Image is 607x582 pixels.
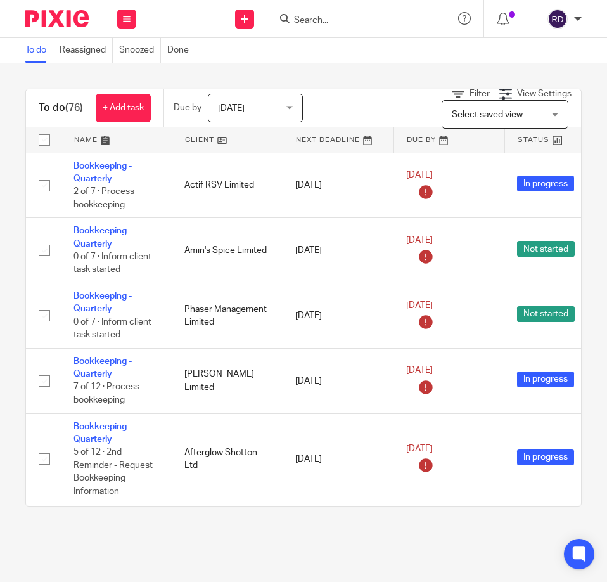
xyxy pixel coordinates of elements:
td: [DATE] [283,153,393,218]
span: Select saved view [452,110,523,119]
span: [DATE] [406,301,433,310]
span: 5 of 12 · 2nd Reminder - Request Bookkeeping Information [73,448,153,496]
p: Due by [174,101,201,114]
span: (76) [65,103,83,113]
a: Bookkeeping - Quarterly [73,226,132,248]
td: [DATE] [283,413,393,505]
td: [DATE] [283,218,393,283]
span: [DATE] [406,366,433,375]
td: [DATE] [283,283,393,349]
span: 7 of 12 · Process bookkeeping [73,383,139,405]
a: Bookkeeping - Quarterly [73,422,132,444]
span: In progress [517,372,574,387]
span: [DATE] [406,171,433,179]
a: Reassigned [60,38,113,63]
a: Done [167,38,195,63]
input: Search [293,15,407,27]
span: Not started [517,241,575,257]
a: Snoozed [119,38,161,63]
h1: To do [39,101,83,115]
td: Actif RSV Limited [172,153,283,218]
td: [PERSON_NAME] Limited [172,348,283,413]
span: Filter [470,89,490,98]
td: Afterglow Shotton Ltd [172,413,283,505]
td: Amin's Spice Limited [172,218,283,283]
span: In progress [517,449,574,465]
span: In progress [517,176,574,191]
span: [DATE] [406,444,433,453]
img: svg%3E [547,9,568,29]
span: 0 of 7 · Inform client task started [73,252,151,275]
img: Pixie [25,10,89,27]
a: + Add task [96,94,151,122]
span: 0 of 7 · Inform client task started [73,318,151,340]
span: [DATE] [406,236,433,245]
span: 2 of 7 · Process bookkeeping [73,187,134,209]
td: Phaser Management Limited [172,283,283,349]
a: Bookkeeping - Quarterly [73,357,132,378]
span: [DATE] [218,104,245,113]
span: View Settings [517,89,572,98]
a: Bookkeeping - Quarterly [73,292,132,313]
a: To do [25,38,53,63]
span: Not started [517,306,575,322]
td: [DATE] [283,348,393,413]
a: Bookkeeping - Quarterly [73,162,132,183]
